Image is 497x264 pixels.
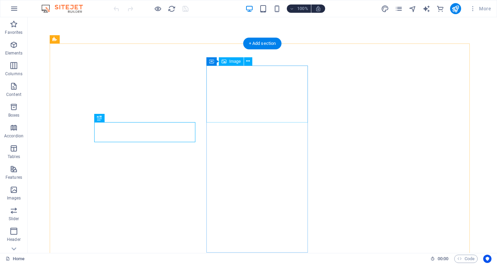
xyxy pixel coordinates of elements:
[167,4,176,13] button: reload
[243,38,282,49] div: + Add section
[422,4,431,13] button: text_generator
[9,216,19,222] p: Slider
[469,5,491,12] span: More
[395,5,403,13] i: Pages (Ctrl+Alt+S)
[6,92,21,97] p: Content
[450,3,461,14] button: publish
[5,30,22,35] p: Favorites
[5,50,23,56] p: Elements
[40,4,91,13] img: Editor Logo
[4,133,23,139] p: Accordion
[436,5,444,13] i: Commerce
[438,255,448,263] span: 00 00
[422,5,430,13] i: AI Writer
[5,71,22,77] p: Columns
[229,59,241,63] span: Image
[297,4,308,13] h6: 100%
[409,4,417,13] button: navigator
[451,5,459,13] i: Publish
[8,154,20,159] p: Tables
[436,4,445,13] button: commerce
[287,4,311,13] button: 100%
[454,255,478,263] button: Code
[395,4,403,13] button: pages
[381,5,389,13] i: Design (Ctrl+Alt+Y)
[7,195,21,201] p: Images
[457,255,475,263] span: Code
[315,6,321,12] i: On resize automatically adjust zoom level to fit chosen device.
[7,237,21,242] p: Header
[154,4,162,13] button: Click here to leave preview mode and continue editing
[430,255,449,263] h6: Session time
[6,175,22,180] p: Features
[381,4,389,13] button: design
[467,3,494,14] button: More
[6,255,25,263] a: Click to cancel selection. Double-click to open Pages
[168,5,176,13] i: Reload page
[409,5,417,13] i: Navigator
[483,255,491,263] button: Usercentrics
[442,256,444,261] span: :
[8,113,20,118] p: Boxes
